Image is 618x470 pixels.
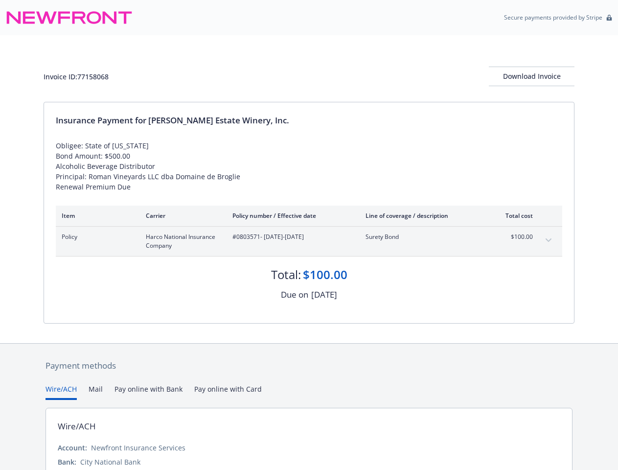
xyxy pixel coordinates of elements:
[194,384,262,400] button: Pay online with Card
[146,211,217,220] div: Carrier
[62,233,130,241] span: Policy
[281,288,308,301] div: Due on
[114,384,183,400] button: Pay online with Bank
[46,359,572,372] div: Payment methods
[232,233,350,241] span: #0803571 - [DATE]-[DATE]
[541,233,556,248] button: expand content
[232,211,350,220] div: Policy number / Effective date
[489,67,574,86] button: Download Invoice
[496,211,533,220] div: Total cost
[56,227,562,256] div: PolicyHarco National Insurance Company#0803571- [DATE]-[DATE]Surety Bond$100.00expand content
[58,457,76,467] div: Bank:
[146,233,217,250] span: Harco National Insurance Company
[46,384,77,400] button: Wire/ACH
[91,443,185,453] div: Newfront Insurance Services
[56,141,562,192] div: Obligee: State of [US_STATE] Bond Amount: $500.00 Alcoholic Beverage Distributor Principal: Roman...
[44,71,109,82] div: Invoice ID: 77158068
[58,420,96,433] div: Wire/ACH
[366,233,481,241] span: Surety Bond
[366,211,481,220] div: Line of coverage / description
[89,384,103,400] button: Mail
[56,114,562,127] div: Insurance Payment for [PERSON_NAME] Estate Winery, Inc.
[311,288,337,301] div: [DATE]
[496,233,533,241] span: $100.00
[80,457,140,467] div: City National Bank
[58,443,87,453] div: Account:
[271,266,301,283] div: Total:
[62,211,130,220] div: Item
[303,266,347,283] div: $100.00
[504,13,602,22] p: Secure payments provided by Stripe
